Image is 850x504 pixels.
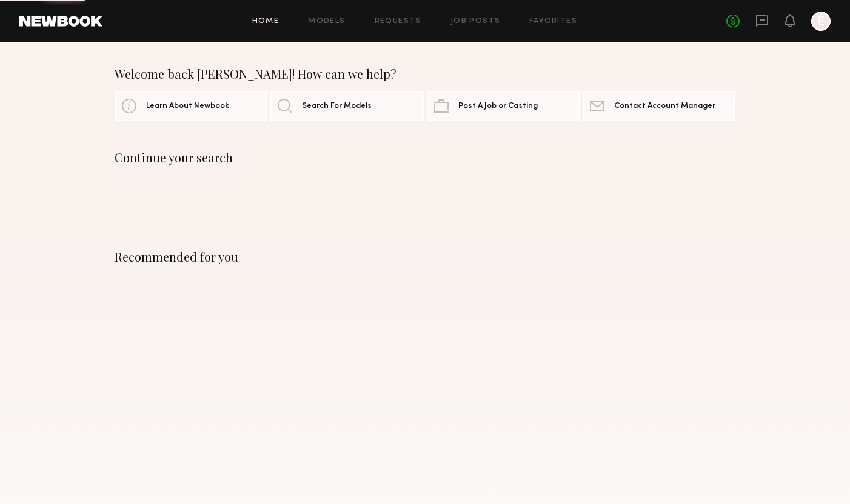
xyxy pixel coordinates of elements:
[458,102,538,110] span: Post A Job or Casting
[375,18,421,25] a: Requests
[450,18,501,25] a: Job Posts
[270,91,423,121] a: Search For Models
[115,91,267,121] a: Learn About Newbook
[614,102,715,110] span: Contact Account Manager
[115,67,735,81] div: Welcome back [PERSON_NAME]! How can we help?
[427,91,580,121] a: Post A Job or Casting
[252,18,279,25] a: Home
[529,18,577,25] a: Favorites
[811,12,831,31] a: E
[308,18,345,25] a: Models
[302,102,372,110] span: Search For Models
[115,250,735,264] div: Recommended for you
[146,102,229,110] span: Learn About Newbook
[115,150,735,165] div: Continue your search
[583,91,735,121] a: Contact Account Manager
